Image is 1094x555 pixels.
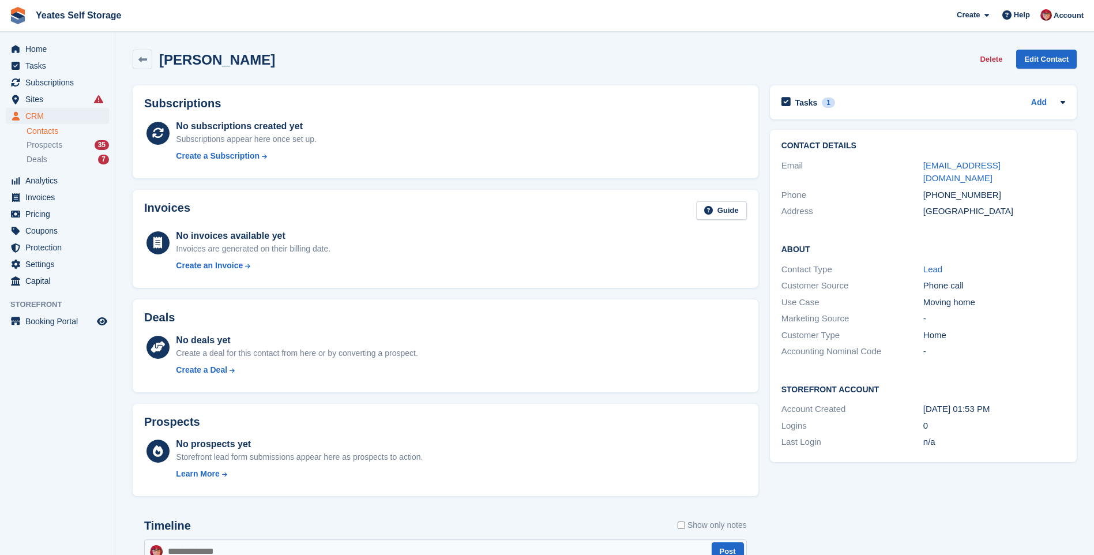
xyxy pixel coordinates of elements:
[176,229,330,243] div: No invoices available yet
[25,108,95,124] span: CRM
[923,296,1065,309] div: Moving home
[781,345,923,358] div: Accounting Nominal Code
[6,108,109,124] a: menu
[923,419,1065,433] div: 0
[6,172,109,189] a: menu
[25,206,95,222] span: Pricing
[176,364,418,376] a: Create a Deal
[696,201,747,220] a: Guide
[6,189,109,205] a: menu
[6,91,109,107] a: menu
[25,313,95,329] span: Booking Portal
[94,95,103,104] i: Smart entry sync failures have occurred
[95,314,109,328] a: Preview store
[25,172,95,189] span: Analytics
[25,74,95,91] span: Subscriptions
[176,437,423,451] div: No prospects yet
[27,153,109,166] a: Deals 7
[781,403,923,416] div: Account Created
[781,243,1065,254] h2: About
[176,333,418,347] div: No deals yet
[781,141,1065,151] h2: Contact Details
[6,58,109,74] a: menu
[6,74,109,91] a: menu
[6,223,109,239] a: menu
[781,419,923,433] div: Logins
[923,160,1001,183] a: [EMAIL_ADDRESS][DOMAIN_NAME]
[27,154,47,165] span: Deals
[6,239,109,256] a: menu
[975,50,1007,69] button: Delete
[10,299,115,310] span: Storefront
[25,239,95,256] span: Protection
[27,139,109,151] a: Prospects 35
[144,415,200,429] h2: Prospects
[1014,9,1030,21] span: Help
[6,256,109,272] a: menu
[923,312,1065,325] div: -
[957,9,980,21] span: Create
[923,436,1065,449] div: n/a
[176,150,317,162] a: Create a Subscription
[6,206,109,222] a: menu
[781,279,923,292] div: Customer Source
[159,52,275,67] h2: [PERSON_NAME]
[822,97,835,108] div: 1
[781,383,1065,395] h2: Storefront Account
[923,329,1065,342] div: Home
[98,155,109,164] div: 7
[795,97,818,108] h2: Tasks
[25,223,95,239] span: Coupons
[6,273,109,289] a: menu
[25,41,95,57] span: Home
[176,468,219,480] div: Learn More
[144,201,190,220] h2: Invoices
[25,189,95,205] span: Invoices
[781,159,923,185] div: Email
[923,403,1065,416] div: [DATE] 01:53 PM
[25,256,95,272] span: Settings
[923,264,942,274] a: Lead
[781,263,923,276] div: Contact Type
[25,58,95,74] span: Tasks
[176,133,317,145] div: Subscriptions appear here once set up.
[31,6,126,25] a: Yeates Self Storage
[923,345,1065,358] div: -
[144,311,175,324] h2: Deals
[9,7,27,24] img: stora-icon-8386f47178a22dfd0bd8f6a31ec36ba5ce8667c1dd55bd0f319d3a0aa187defe.svg
[923,279,1065,292] div: Phone call
[781,205,923,218] div: Address
[95,140,109,150] div: 35
[144,519,191,532] h2: Timeline
[781,436,923,449] div: Last Login
[25,91,95,107] span: Sites
[176,260,330,272] a: Create an Invoice
[923,189,1065,202] div: [PHONE_NUMBER]
[678,519,747,531] label: Show only notes
[1040,9,1052,21] img: Wendie Tanner
[781,312,923,325] div: Marketing Source
[176,150,260,162] div: Create a Subscription
[6,313,109,329] a: menu
[176,451,423,463] div: Storefront lead form submissions appear here as prospects to action.
[27,126,109,137] a: Contacts
[144,97,747,110] h2: Subscriptions
[176,347,418,359] div: Create a deal for this contact from here or by converting a prospect.
[781,296,923,309] div: Use Case
[781,189,923,202] div: Phone
[923,205,1065,218] div: [GEOGRAPHIC_DATA]
[27,140,62,151] span: Prospects
[1031,96,1047,110] a: Add
[176,119,317,133] div: No subscriptions created yet
[176,468,423,480] a: Learn More
[781,329,923,342] div: Customer Type
[176,260,243,272] div: Create an Invoice
[1016,50,1077,69] a: Edit Contact
[1054,10,1084,21] span: Account
[176,364,227,376] div: Create a Deal
[176,243,330,255] div: Invoices are generated on their billing date.
[6,41,109,57] a: menu
[678,519,685,531] input: Show only notes
[25,273,95,289] span: Capital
